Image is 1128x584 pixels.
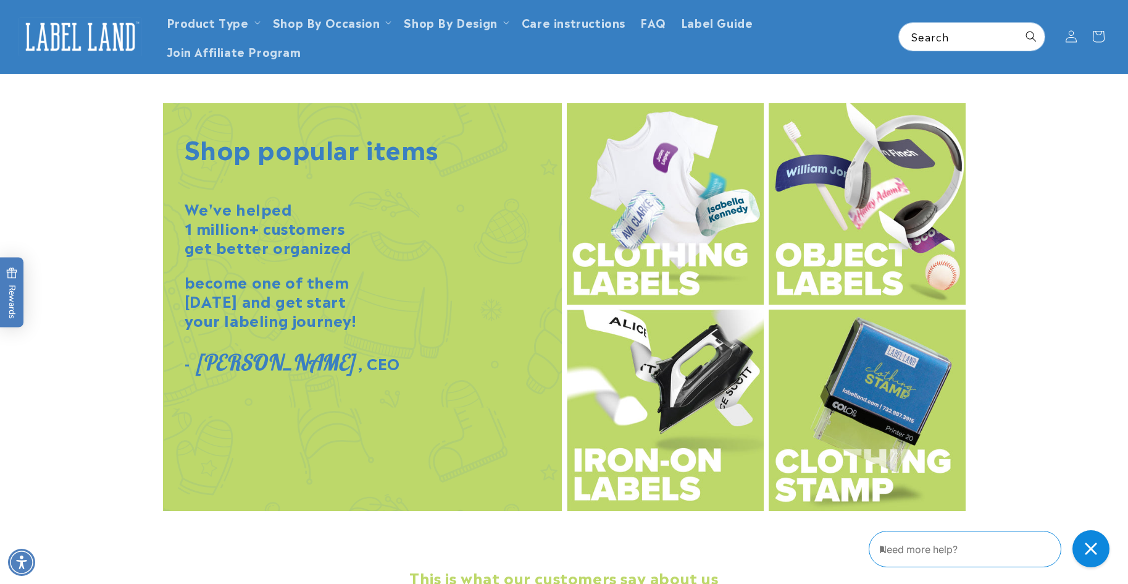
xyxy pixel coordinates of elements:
[674,7,761,36] a: Label Guide
[633,7,674,36] a: FAQ
[567,310,764,511] img: Iron on label options
[185,270,357,375] strong: become one of them [DATE] and get start your labeling journey! -
[159,36,309,66] a: Join Affiliate Program
[681,15,753,29] span: Label Guide
[522,15,625,29] span: Care instructions
[19,17,142,56] img: Label Land
[396,7,514,36] summary: Shop By Design
[185,197,352,258] strong: We've helped 1 million+ customers get better organized
[196,349,354,376] strong: [PERSON_NAME]
[869,526,1116,572] iframe: Gorgias Floating Chat
[640,15,666,29] span: FAQ
[769,103,966,305] img: Objects label options
[769,310,966,511] img: Clothing stamp options
[8,549,35,576] div: Accessibility Menu
[6,267,18,318] span: Rewards
[167,44,301,58] span: Join Affiliate Program
[167,14,249,30] a: Product Type
[273,15,380,29] span: Shop By Occasion
[185,132,438,164] h2: Shop popular items
[1017,23,1045,50] button: Search
[404,14,497,30] a: Shop By Design
[265,7,397,36] summary: Shop By Occasion
[14,13,147,61] a: Label Land
[567,103,764,305] img: Clothing label options
[358,352,400,374] strong: , CEO
[514,7,633,36] a: Care instructions
[159,7,265,36] summary: Product Type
